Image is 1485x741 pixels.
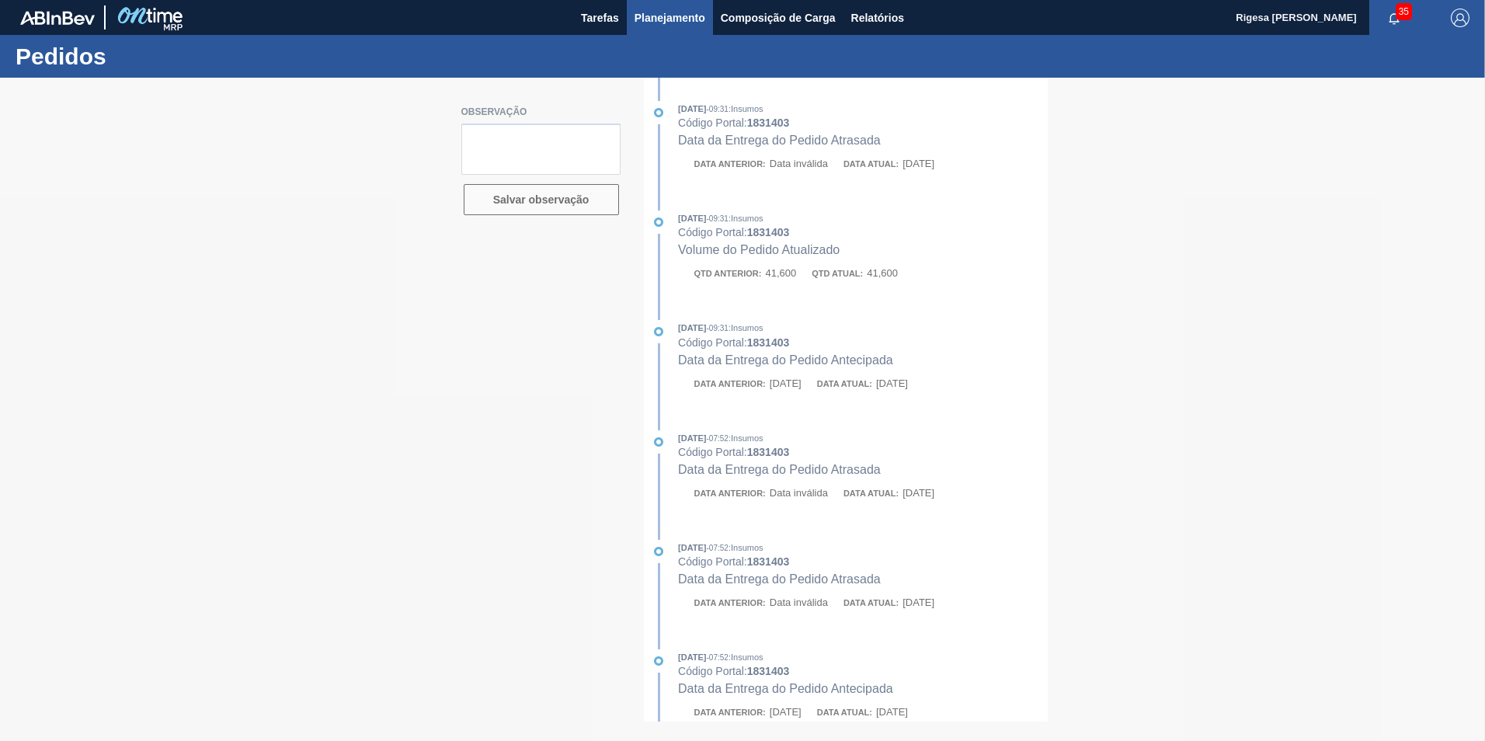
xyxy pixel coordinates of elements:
span: 35 [1396,3,1412,20]
img: TNhmsLtSVTkK8tSr43FrP2fwEKptu5GPRR3wAAAABJRU5ErkJggg== [20,11,95,25]
h1: Pedidos [16,47,291,65]
span: Planejamento [635,9,705,27]
img: Logout [1451,9,1469,27]
span: Composição de Carga [721,9,836,27]
button: Notificações [1369,7,1419,29]
span: Tarefas [581,9,619,27]
span: Relatórios [851,9,904,27]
